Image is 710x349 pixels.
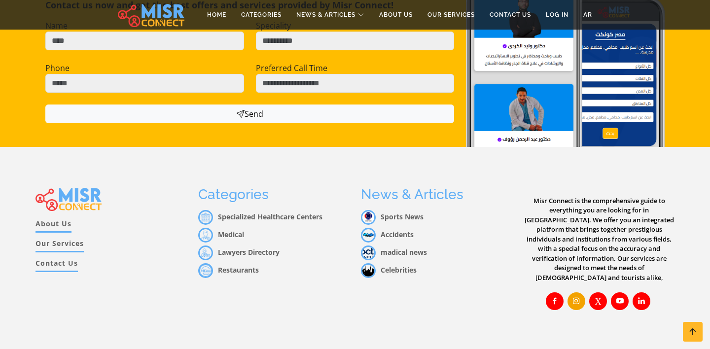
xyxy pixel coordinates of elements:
img: madical news [361,245,376,260]
i: X [595,296,602,305]
a: Categories [234,5,289,24]
a: AR [576,5,600,24]
a: About Us [35,218,71,233]
img: Sports News [361,210,376,225]
a: Log in [538,5,576,24]
img: main.misr_connect [35,186,102,211]
a: Contact Us [35,258,78,272]
a: Restaurants [198,265,259,275]
a: madical news [361,247,427,257]
a: Lawyers Directory [198,247,280,257]
a: Specialized Healthcare Centers [198,212,322,221]
a: Celebrities [361,265,417,275]
a: Home [200,5,234,24]
a: Our Services [420,5,482,24]
span: News & Articles [296,10,355,19]
label: Preferred Call Time [256,62,327,74]
img: Accidents [361,228,376,243]
a: X [589,292,607,310]
img: أطباء [198,228,213,243]
img: main.misr_connect [118,2,184,27]
a: Contact Us [482,5,538,24]
img: Celebrities [361,263,376,278]
p: Misr Connect is the comprehensive guide to everything you are looking for in [GEOGRAPHIC_DATA]. W... [524,196,674,283]
a: Sports News [361,212,424,221]
a: Accidents [361,230,414,239]
button: Send [45,105,454,123]
a: Our Services [35,238,84,252]
h3: News & Articles [361,186,512,203]
h3: Categories [198,186,349,203]
a: News & Articles [289,5,372,24]
img: مراكز الرعاية الصحية المتخصصة [198,210,213,225]
a: About Us [372,5,420,24]
a: Medical [198,230,244,239]
label: Phone [45,62,70,74]
img: مطاعم [198,263,213,278]
img: محاماه و قانون [198,245,213,260]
